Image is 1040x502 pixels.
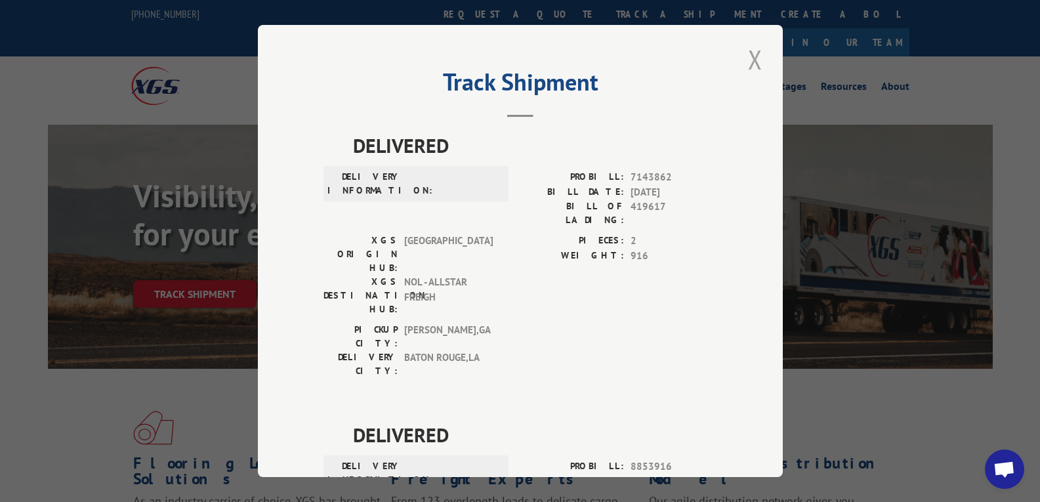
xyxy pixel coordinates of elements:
label: PIECES: [520,234,624,249]
span: 2 [631,234,717,249]
span: BATON ROUGE , LA [404,350,493,378]
label: DELIVERY INFORMATION: [327,459,402,487]
label: DELIVERY CITY: [323,350,398,378]
label: PICKUP CITY: [323,323,398,350]
span: 419617 [631,199,717,227]
label: XGS ORIGIN HUB: [323,234,398,275]
span: [DATE] [631,474,717,490]
label: PROBILL: [520,459,624,474]
a: Open chat [985,450,1024,489]
button: Close modal [744,41,766,77]
span: 7143862 [631,170,717,185]
label: BILL OF LADING: [520,199,624,227]
label: BILL DATE: [520,185,624,200]
label: WEIGHT: [520,249,624,264]
span: [DATE] [631,185,717,200]
span: NOL - ALLSTAR FREIGH [404,275,493,316]
label: BILL DATE: [520,474,624,490]
label: DELIVERY INFORMATION: [327,170,402,198]
label: XGS DESTINATION HUB: [323,275,398,316]
h2: Track Shipment [323,73,717,98]
span: DELIVERED [353,420,717,450]
span: 8853916 [631,459,717,474]
span: [PERSON_NAME] , GA [404,323,493,350]
span: 916 [631,249,717,264]
label: PROBILL: [520,170,624,185]
span: [GEOGRAPHIC_DATA] [404,234,493,275]
span: DELIVERED [353,131,717,160]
